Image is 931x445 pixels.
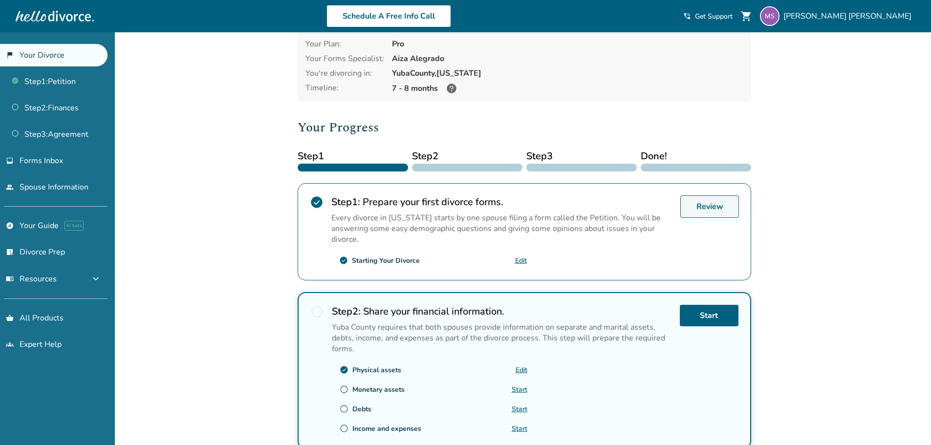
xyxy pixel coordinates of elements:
[512,424,527,433] a: Start
[6,274,57,284] span: Resources
[305,39,384,49] div: Your Plan:
[331,195,360,209] strong: Step 1 :
[680,305,738,326] a: Start
[516,365,527,375] a: Edit
[340,385,348,394] span: radio_button_unchecked
[641,149,751,164] span: Done!
[392,83,743,94] div: 7 - 8 months
[760,6,779,26] img: marcshirley49@yahoo.com
[305,83,384,94] div: Timeline:
[352,256,420,265] div: Starting Your Divorce
[331,195,672,209] h2: Prepare your first divorce forms.
[512,385,527,394] a: Start
[298,118,751,137] h2: Your Progress
[783,11,915,21] span: [PERSON_NAME] [PERSON_NAME]
[310,195,324,209] span: check_circle
[352,385,405,394] div: Monetary assets
[683,12,691,20] span: phone_in_talk
[305,68,384,79] div: You're divorcing in:
[339,256,348,265] span: check_circle
[352,365,401,375] div: Physical assets
[683,12,733,21] a: phone_in_talkGet Support
[340,424,348,433] span: radio_button_unchecked
[695,12,733,21] span: Get Support
[90,273,102,285] span: expand_more
[6,340,14,348] span: groups
[331,212,672,245] p: Every divorce in [US_STATE] starts by one spouse filing a form called the Petition. You will be a...
[392,53,743,64] div: Aiza Alegrado
[740,10,752,22] span: shopping_cart
[332,305,361,318] strong: Step 2 :
[6,314,14,322] span: shopping_basket
[352,424,421,433] div: Income and expenses
[392,39,743,49] div: Pro
[412,149,522,164] span: Step 2
[298,149,408,164] span: Step 1
[20,155,63,166] span: Forms Inbox
[6,222,14,230] span: explore
[392,68,743,79] div: Yuba County, [US_STATE]
[326,5,451,27] a: Schedule A Free Info Call
[6,275,14,283] span: menu_book
[512,404,527,414] a: Start
[305,53,384,64] div: Your Forms Specialist:
[65,221,84,231] span: AI beta
[6,157,14,165] span: inbox
[526,149,637,164] span: Step 3
[340,365,348,374] span: check_circle
[6,248,14,256] span: list_alt_check
[6,51,14,59] span: flag_2
[515,256,527,265] a: Edit
[882,398,931,445] iframe: Chat Widget
[332,305,672,318] h2: Share your financial information.
[6,183,14,191] span: people
[352,404,371,414] div: Debts
[340,404,348,413] span: radio_button_unchecked
[310,305,324,318] span: radio_button_unchecked
[680,195,739,218] a: Review
[332,322,672,354] p: Yuba County requires that both spouses provide information on separate and marital assets, debts,...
